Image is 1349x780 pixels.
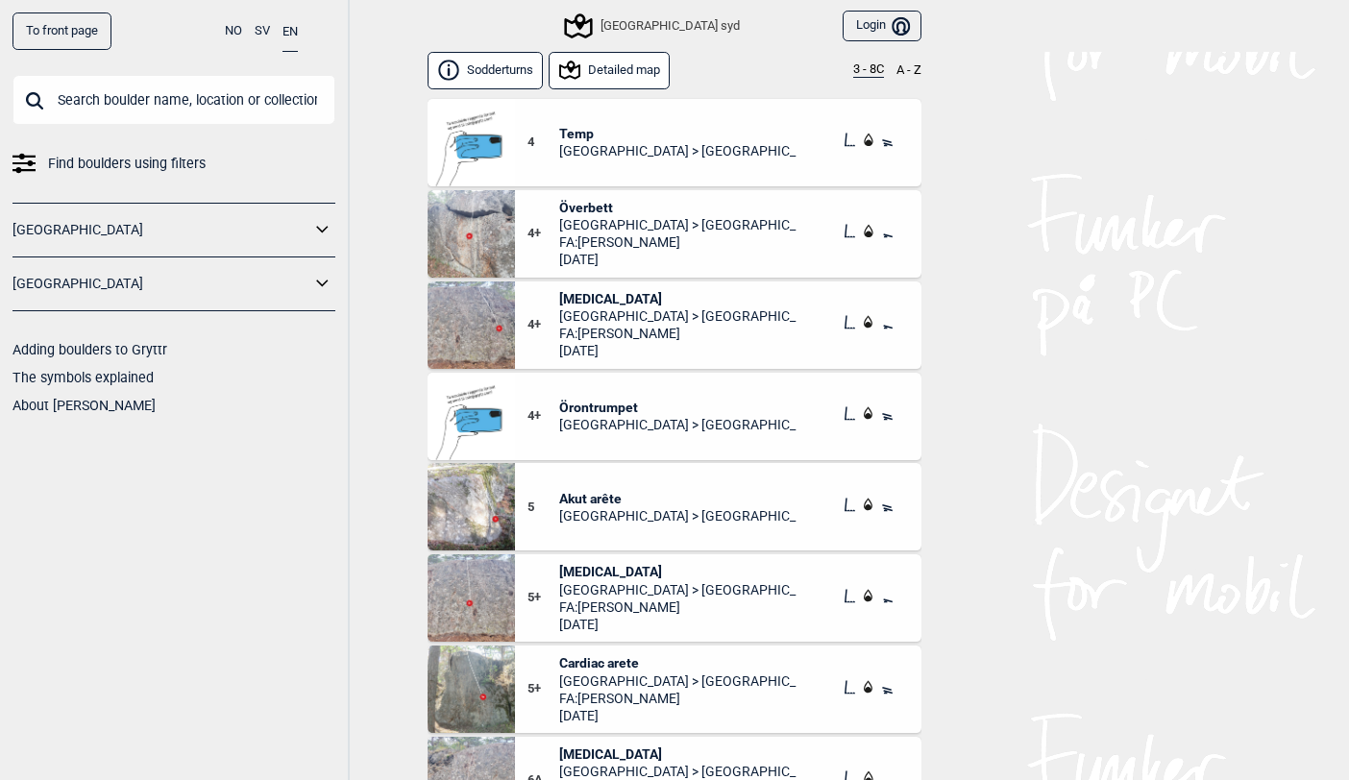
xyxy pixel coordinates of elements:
img: Bilde Mangler [428,373,515,460]
span: 4 [527,134,559,151]
input: Search boulder name, location or collection [12,75,335,125]
button: 3 - 8C [853,62,884,78]
a: Find boulders using filters [12,150,335,178]
a: To front page [12,12,111,50]
a: [GEOGRAPHIC_DATA] [12,270,310,298]
span: [GEOGRAPHIC_DATA] > [GEOGRAPHIC_DATA] [559,581,797,598]
span: FA: [PERSON_NAME] [559,690,797,707]
span: Örontrumpet [559,399,797,416]
span: FA: [PERSON_NAME] [559,325,797,342]
span: 5 [527,500,559,516]
span: [GEOGRAPHIC_DATA] > [GEOGRAPHIC_DATA] [559,416,797,433]
img: Bicuspid [428,554,515,642]
span: 5+ [527,681,559,697]
img: Bilde Mangler [428,99,515,186]
span: [GEOGRAPHIC_DATA] > [GEOGRAPHIC_DATA] [559,142,797,159]
a: Adding boulders to Gryttr [12,342,167,357]
button: Sodderturns [428,52,543,89]
a: The symbols explained [12,370,154,385]
div: Akut arete5Akut arête[GEOGRAPHIC_DATA] > [GEOGRAPHIC_DATA] [428,463,921,550]
button: NO [225,12,242,50]
span: Temp [559,125,797,142]
span: [GEOGRAPHIC_DATA] > [GEOGRAPHIC_DATA] [559,763,797,780]
img: Cardiac arete [428,646,515,733]
a: About [PERSON_NAME] [12,398,156,413]
img: Overbett [428,190,515,278]
span: [MEDICAL_DATA] [559,563,797,580]
span: [GEOGRAPHIC_DATA] > [GEOGRAPHIC_DATA] [559,307,797,325]
button: A - Z [896,62,921,78]
div: Bilde Mangler4Temp[GEOGRAPHIC_DATA] > [GEOGRAPHIC_DATA] [428,99,921,186]
span: 4+ [527,226,559,242]
span: 4+ [527,408,559,425]
span: [MEDICAL_DATA] [559,745,797,763]
button: Detailed map [549,52,670,89]
span: Överbett [559,199,797,216]
button: EN [282,12,298,52]
button: SV [255,12,270,50]
button: Login [843,11,921,42]
span: [DATE] [559,342,797,359]
span: 4+ [527,317,559,333]
span: Find boulders using filters [48,150,206,178]
span: 5+ [527,590,559,606]
div: Bilde Mangler4+Örontrumpet[GEOGRAPHIC_DATA] > [GEOGRAPHIC_DATA] [428,373,921,460]
span: Cardiac arete [559,654,797,671]
div: Bicuspid5+[MEDICAL_DATA][GEOGRAPHIC_DATA] > [GEOGRAPHIC_DATA]FA:[PERSON_NAME][DATE] [428,554,921,642]
img: Akut arete [428,463,515,550]
span: [DATE] [559,707,797,724]
div: Overbett4+Överbett[GEOGRAPHIC_DATA] > [GEOGRAPHIC_DATA]FA:[PERSON_NAME][DATE] [428,190,921,278]
span: [MEDICAL_DATA] [559,290,797,307]
div: Molar4+[MEDICAL_DATA][GEOGRAPHIC_DATA] > [GEOGRAPHIC_DATA]FA:[PERSON_NAME][DATE] [428,281,921,369]
span: [GEOGRAPHIC_DATA] > [GEOGRAPHIC_DATA] [559,507,797,524]
span: Akut arête [559,490,797,507]
span: [GEOGRAPHIC_DATA] > [GEOGRAPHIC_DATA] [559,216,797,233]
span: FA: [PERSON_NAME] [559,598,797,616]
span: FA: [PERSON_NAME] [559,233,797,251]
span: [DATE] [559,616,797,633]
a: [GEOGRAPHIC_DATA] [12,216,310,244]
div: Cardiac arete5+Cardiac arete[GEOGRAPHIC_DATA] > [GEOGRAPHIC_DATA]FA:[PERSON_NAME][DATE] [428,646,921,733]
span: [GEOGRAPHIC_DATA] > [GEOGRAPHIC_DATA] [559,672,797,690]
img: Molar [428,281,515,369]
div: [GEOGRAPHIC_DATA] syd [567,14,739,37]
span: [DATE] [559,251,797,268]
